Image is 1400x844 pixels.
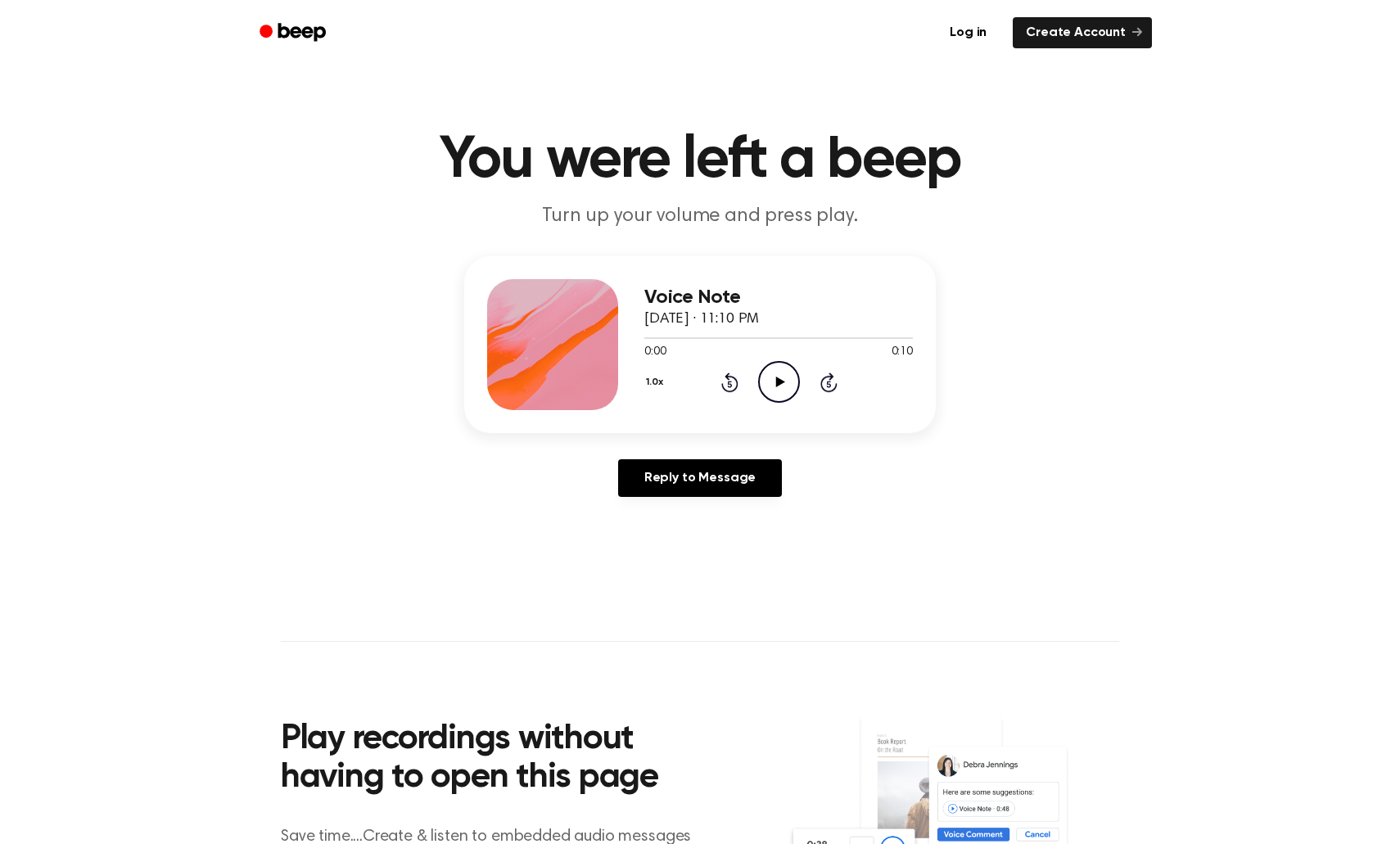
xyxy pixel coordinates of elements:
h1: You were left a beep [281,131,1119,190]
span: [DATE] · 11:10 PM [644,312,759,327]
span: 0:10 [892,344,913,361]
h3: Voice Note [644,287,913,309]
button: 1.0x [644,368,669,396]
h2: Play recordings without having to open this page [281,720,722,798]
a: Reply to Message [618,459,782,497]
p: Turn up your volume and press play. [386,203,1014,230]
a: Beep [248,17,341,49]
span: 0:00 [644,344,666,361]
a: Log in [933,14,1003,52]
a: Create Account [1013,17,1152,48]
